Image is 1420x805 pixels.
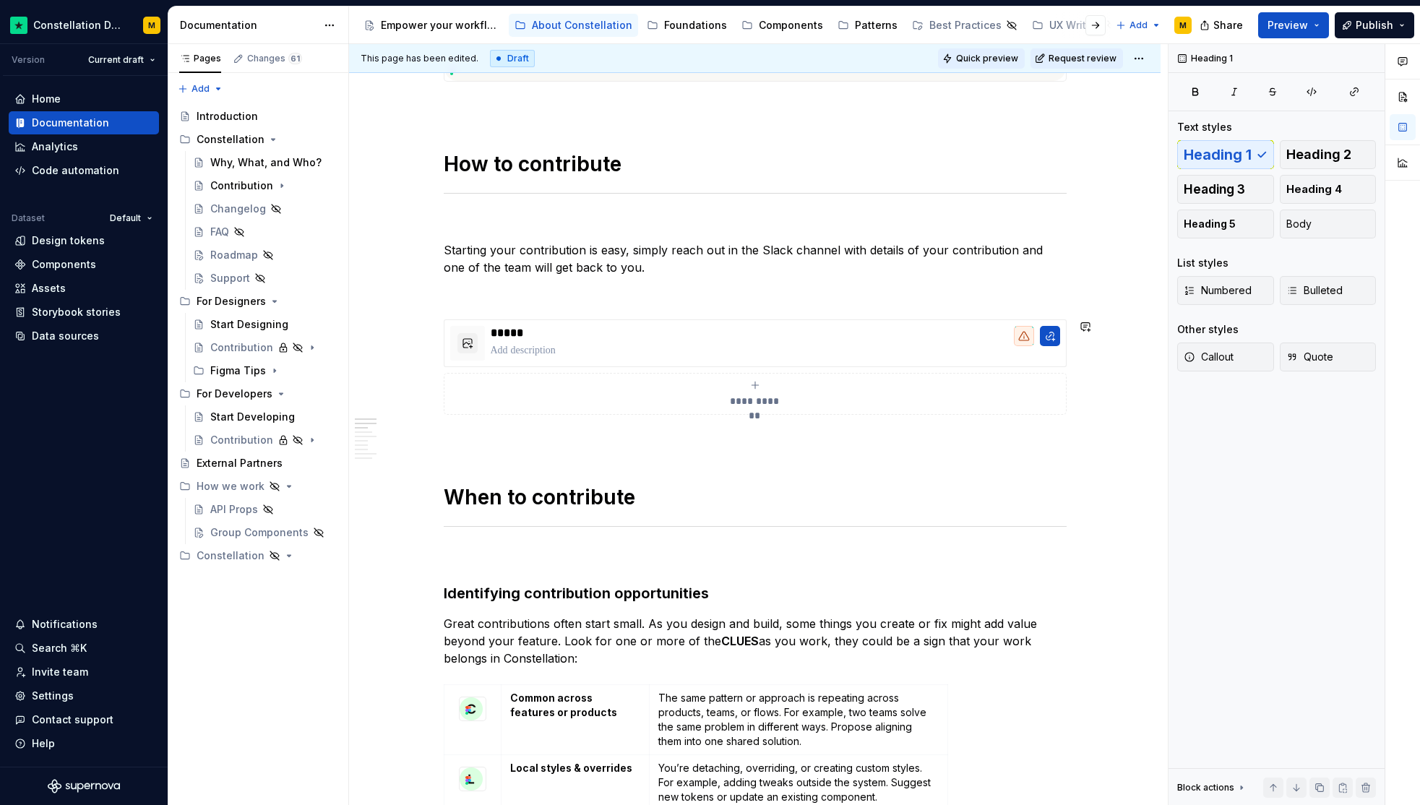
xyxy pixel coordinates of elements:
a: Invite team [9,660,159,684]
span: Heading 3 [1184,182,1245,197]
div: For Designers [197,294,266,309]
div: Other styles [1177,322,1239,337]
a: Analytics [9,135,159,158]
a: Support [187,267,343,290]
div: Block actions [1177,778,1247,798]
a: Contribution [187,174,343,197]
span: Bulleted [1286,283,1343,298]
span: Default [110,212,141,224]
button: Add [1111,15,1166,35]
div: Home [32,92,61,106]
div: Why, What, and Who? [210,155,322,170]
div: Settings [32,689,74,703]
div: Contact support [32,713,113,727]
div: Support [210,271,250,285]
span: Quote [1286,350,1333,364]
a: External Partners [173,452,343,475]
a: Code automation [9,159,159,182]
button: Preview [1258,12,1329,38]
button: Default [103,208,159,228]
div: For Designers [173,290,343,313]
div: Roadmap [210,248,258,262]
div: Constellation [197,132,264,147]
span: Heading 4 [1286,182,1342,197]
span: Callout [1184,350,1234,364]
img: d602db7a-5e75-4dfe-a0a4-4b8163c7bad2.png [10,17,27,34]
a: Empower your workflow. Build incredible experiences. [358,14,506,37]
button: Heading 4 [1280,175,1377,204]
span: 61 [288,53,302,64]
a: Roadmap [187,244,343,267]
img: 6336307d-8c90-420c-82a1-d9121f176e54.png [460,767,483,791]
div: Constellation [173,544,343,567]
div: Start Designing [210,317,288,332]
button: Quote [1280,343,1377,371]
button: Notifications [9,613,159,636]
a: Contribution [187,429,343,452]
span: Heading 2 [1286,147,1351,162]
div: Best Practices [929,18,1002,33]
button: Help [9,732,159,755]
div: Components [32,257,96,272]
span: Heading 5 [1184,217,1236,231]
button: Add [173,79,228,99]
button: Heading 5 [1177,210,1274,238]
div: Documentation [180,18,317,33]
button: Quick preview [938,48,1025,69]
div: Constellation [197,548,264,563]
strong: Common across features or products [510,692,617,718]
div: Page tree [173,105,343,567]
a: Data sources [9,324,159,348]
h3: Identifying contribution opportunities [444,583,1067,603]
button: Numbered [1177,276,1274,305]
a: API Props [187,498,343,521]
span: Preview [1268,18,1308,33]
a: Settings [9,684,159,707]
svg: Supernova Logo [48,779,120,793]
a: Changelog [187,197,343,220]
a: Contribution [187,336,343,359]
a: Patterns [832,14,903,37]
h1: How to contribute [444,151,1067,177]
a: Components [736,14,829,37]
button: Contact support [9,708,159,731]
a: Introduction [173,105,343,128]
a: UX Writing [1026,14,1124,37]
span: Publish [1356,18,1393,33]
button: Share [1192,12,1252,38]
div: Empower your workflow. Build incredible experiences. [381,18,500,33]
div: API Props [210,502,258,517]
div: Figma Tips [210,363,266,378]
p: You’re detaching, overriding, or creating custom styles. For example, adding tweaks outside the s... [658,761,939,804]
span: Current draft [88,54,144,66]
div: Draft [490,50,535,67]
a: Best Practices [906,14,1023,37]
div: M [148,20,155,31]
div: Analytics [32,139,78,154]
div: How we work [173,475,343,498]
div: Code automation [32,163,119,178]
div: Contribution [210,178,273,193]
div: For Developers [173,382,343,405]
div: UX Writing [1049,18,1102,33]
div: FAQ [210,225,229,239]
a: Foundations [641,14,733,37]
div: About Constellation [532,18,632,33]
div: For Developers [197,387,272,401]
a: Assets [9,277,159,300]
a: Why, What, and Who? [187,151,343,174]
a: Components [9,253,159,276]
p: The same pattern or approach is repeating across products, teams, or flows. For example, two team... [658,691,939,749]
span: Request review [1049,53,1116,64]
div: List styles [1177,256,1228,270]
div: Constellation Design System [33,18,126,33]
div: Help [32,736,55,751]
div: Storybook stories [32,305,121,319]
div: Changelog [210,202,266,216]
p: Starting your contribution is easy, simply reach out in the Slack channel with details of your co... [444,241,1067,276]
div: Components [759,18,823,33]
button: Search ⌘K [9,637,159,660]
button: Publish [1335,12,1414,38]
div: Notifications [32,617,98,632]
